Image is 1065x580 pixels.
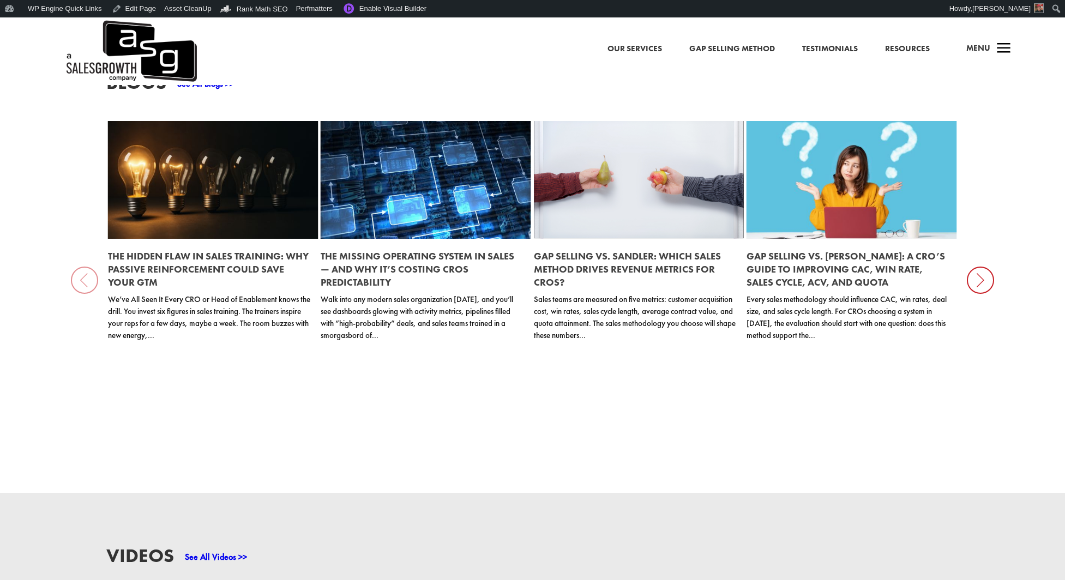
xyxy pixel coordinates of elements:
a: See All Videos >> [185,551,247,563]
a: Gap Selling vs. Sandler: Which Sales Method Drives Revenue Metrics for CROs? [534,250,721,288]
p: Sales teams are measured on five metrics: customer acquisition cost, win rates, sales cycle lengt... [534,293,738,341]
a: Gap Selling Method [689,42,775,56]
a: Gap Selling vs. [PERSON_NAME]: A CRO’s Guide to Improving CAC, Win Rate, Sales Cycle, ACV, and Quota [747,250,945,288]
span: [PERSON_NAME] [972,4,1031,13]
a: See All Blogs >> [177,78,234,89]
a: The Hidden Flaw in Sales Training: Why Passive Reinforcement Could Save Your GTM [108,250,309,288]
a: The Missing Operating System in Sales — And Why It’s Costing CROs Predictability [321,250,514,288]
p: We’ve All Seen It Every CRO or Head of Enablement knows the drill. You invest six figures in sale... [108,293,312,341]
h3: Blogs [106,73,166,98]
a: Resources [885,42,930,56]
p: Walk into any modern sales organization [DATE], and you’ll see dashboards glowing with activity m... [321,293,525,341]
a: Our Services [607,42,662,56]
p: Every sales methodology should influence CAC, win rates, deal size, and sales cycle length. For C... [747,293,950,341]
span: a [993,38,1015,60]
span: Rank Math SEO [237,5,288,13]
img: ASG Co. Logo [64,17,197,85]
a: A Sales Growth Company Logo [64,17,197,85]
a: Testimonials [802,42,858,56]
span: Menu [966,43,990,53]
h3: Videos [106,546,174,571]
